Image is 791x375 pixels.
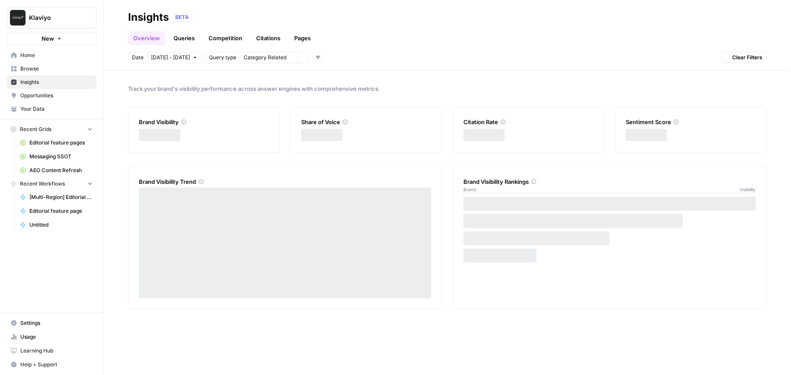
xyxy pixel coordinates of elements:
span: Usage [20,333,93,341]
span: Insights [20,78,93,86]
button: [DATE] - [DATE] [147,52,202,63]
a: Settings [7,316,96,330]
span: Your Data [20,105,93,113]
img: Klaviyo Logo [10,10,26,26]
div: Brand Visibility [139,118,269,126]
a: Usage [7,330,96,344]
a: [Multi-Region] Editorial feature page [16,190,96,204]
a: Insights [7,75,96,89]
span: Date [132,54,144,61]
a: Learning Hub [7,344,96,358]
a: Queries [168,31,200,45]
span: Brand [463,186,476,193]
span: Untitled [29,221,93,229]
button: Clear Filters [721,52,767,63]
a: Competition [203,31,248,45]
button: Recent Workflows [7,177,96,190]
span: Visibility [740,186,756,193]
span: Editorial feature pages [29,139,93,147]
div: BETA [172,13,192,22]
a: Pages [289,31,316,45]
a: Opportunities [7,89,96,103]
button: New [7,32,96,45]
span: Category Related [244,54,286,61]
div: Insights [128,10,169,24]
span: Browse [20,65,93,73]
a: Messaging SSOT [16,150,96,163]
a: Editorial feature pages [16,136,96,150]
span: Editorial feature page [29,207,93,215]
a: Untitled [16,218,96,232]
span: Clear Filters [733,54,763,61]
span: Help + Support [20,361,93,369]
div: Sentiment Score [626,118,756,126]
span: Recent Grids [20,125,51,133]
span: Opportunities [20,92,93,99]
div: Share of Voice [301,118,431,126]
a: Overview [128,31,165,45]
button: Recent Grids [7,123,96,136]
span: Klaviyo [29,13,81,22]
span: Settings [20,319,93,327]
a: Browse [7,62,96,76]
a: Citations [251,31,286,45]
a: Your Data [7,102,96,116]
span: Home [20,51,93,59]
div: Brand Visibility Rankings [463,177,756,186]
div: Brand Visibility Trend [139,177,431,186]
span: Messaging SSOT [29,153,93,160]
span: Query type [209,54,236,61]
span: Track your brand's visibility performance across answer engines with comprehensive metrics. [128,84,767,93]
span: Learning Hub [20,347,93,355]
span: AEO Content Refresh [29,167,93,174]
a: AEO Content Refresh [16,163,96,177]
button: Workspace: Klaviyo [7,7,96,29]
span: Recent Workflows [20,180,65,188]
span: New [42,34,54,43]
button: Category Related [240,52,298,63]
div: Citation Rate [463,118,594,126]
span: [DATE] - [DATE] [151,54,190,61]
a: Home [7,48,96,62]
span: [Multi-Region] Editorial feature page [29,193,93,201]
a: Editorial feature page [16,204,96,218]
button: Help + Support [7,358,96,372]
